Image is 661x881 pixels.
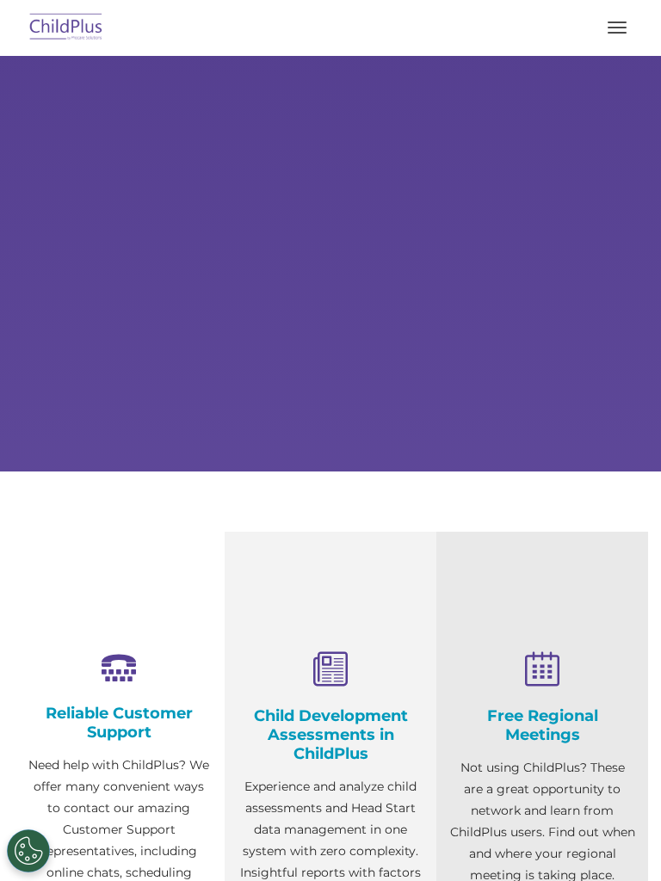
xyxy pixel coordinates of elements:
h4: Free Regional Meetings [449,706,635,744]
h4: Reliable Customer Support [26,704,212,742]
h4: Child Development Assessments in ChildPlus [238,706,423,763]
img: ChildPlus by Procare Solutions [26,8,107,48]
button: Cookies Settings [7,829,50,872]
